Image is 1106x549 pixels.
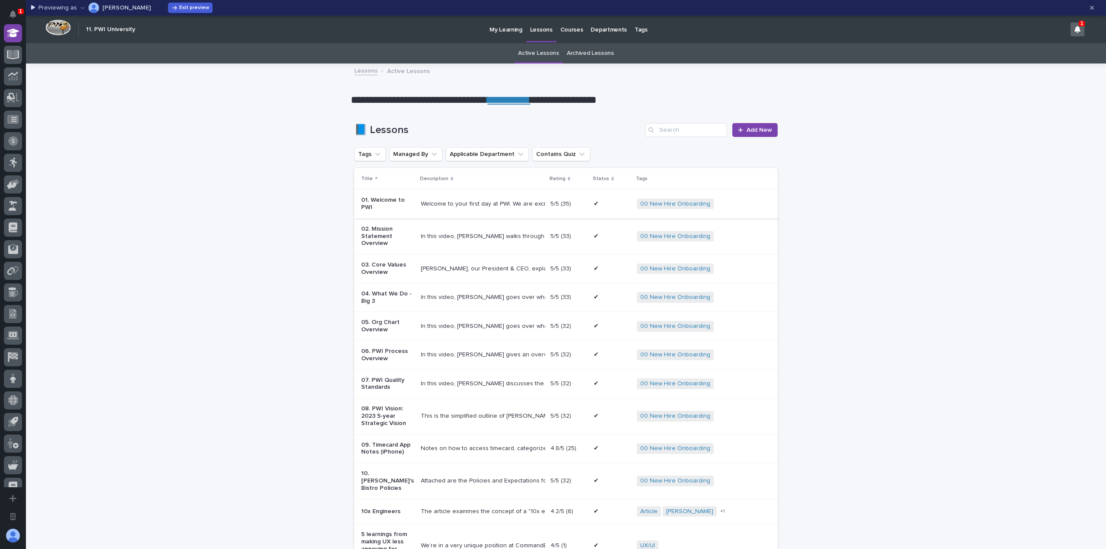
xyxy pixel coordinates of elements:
[354,434,977,463] tr: 09. Timecard App Notes (iPhone)Notes on how to access timecard, categorize time, and download app...
[640,265,710,273] a: 00 New Hire Onboarding
[89,3,99,13] img: Spenser Yoder
[361,508,414,515] p: 10x Engineers
[666,508,713,515] a: [PERSON_NAME]
[486,16,526,42] a: My Learning
[636,174,648,184] p: Tags
[640,200,710,208] a: 00 New Hire Onboarding
[635,16,648,34] p: Tags
[1081,20,1084,26] p: 1
[80,1,151,15] button: Spenser Yoder[PERSON_NAME]
[86,26,135,33] h2: 11. PWI University
[354,499,977,524] tr: 10x EngineersThe article examines the concept of a "10x engineer," questioning the reality of suc...
[354,218,977,254] tr: 02. Mission Statement OverviewIn this video, [PERSON_NAME] walks through the mission statement of...
[4,489,22,508] button: Add a new app...
[594,411,601,420] p: ✔
[29,96,142,105] div: Start new chat
[640,477,710,485] a: 00 New Hire Onboarding
[550,199,573,208] p: 5/5 (35)
[530,16,553,34] p: Lessons
[556,16,587,42] a: Courses
[19,8,22,14] p: 1
[361,197,414,211] p: 01. Welcome to PWI
[361,225,414,247] p: 02. Mission Statement Overview
[17,139,47,147] span: Help Docs
[421,508,543,515] div: The article examines the concept of a "10x engineer," questioning the reality of such individuals...
[354,190,977,219] tr: 01. Welcome to PWIWelcome to your first day at PWI. We are excited to have you joing the team! 5/...
[361,405,414,427] p: 08. PWI Vision: 2023 5-year Strategic Vision
[732,123,778,137] a: Add New
[518,43,559,63] a: Active Lessons
[550,411,573,420] p: 5/5 (32)
[594,506,601,515] p: ✔
[354,147,386,161] button: Tags
[102,5,151,11] p: [PERSON_NAME]
[421,413,543,420] div: This is the simplified outline of [PERSON_NAME] vision for PWI for the next 5 years through 2027.
[354,312,977,341] tr: 05. Org Chart OverviewIn this video, [PERSON_NAME] goes over what each org chart color represents...
[594,263,601,273] p: ✔
[645,123,727,137] input: Search
[640,323,710,330] a: 00 New Hire Onboarding
[9,140,16,146] div: 📖
[594,378,601,387] p: ✔
[361,174,373,184] p: Title
[421,294,543,301] div: In this video, [PERSON_NAME] goes over what we like to call the "Big 3". This encompasses all of ...
[421,380,543,387] div: In this video, [PERSON_NAME] discusses the standard quality we expect here at PWI.
[387,66,430,75] p: Active Lessons
[550,231,573,240] p: 5/5 (33)
[526,16,556,41] a: Lessons
[594,321,601,330] p: ✔
[550,321,573,330] p: 5/5 (32)
[640,445,710,452] a: 00 New Hire Onboarding
[354,254,977,283] tr: 03. Core Values Overview[PERSON_NAME], our President & CEO, explains each of the 10 Core Values t...
[550,506,575,515] p: 4.2/5 (6)
[421,477,543,485] div: Attached are the Policies and Expectations for using the Bistro. Please read them thoroughly. You...
[29,105,109,111] div: We're available if you need us!
[354,124,642,136] h1: 📘 Lessons
[9,8,26,25] img: Stacker
[640,508,658,515] a: Article
[631,16,652,42] a: Tags
[594,443,601,452] p: ✔
[421,200,543,208] div: Welcome to your first day at PWI. We are excited to have you joing the team!
[354,369,977,398] tr: 07. PWI Quality StandardsIn this video, [PERSON_NAME] discusses the standard quality we expect he...
[354,398,977,434] tr: 08. PWI Vision: 2023 5-year Strategic VisionThis is the simplified outline of [PERSON_NAME] visio...
[354,65,378,75] a: Lessons
[550,292,573,301] p: 5/5 (33)
[550,349,573,359] p: 5/5 (32)
[22,69,143,78] input: Clear
[532,147,590,161] button: Contains Quiz
[594,476,601,485] p: ✔
[361,261,414,276] p: 03. Core Values Overview
[421,323,543,330] div: In this video, [PERSON_NAME] goes over what each org chart color represents and explains the role...
[361,470,414,492] p: 10. [PERSON_NAME]'s Bistro Policies
[594,292,601,301] p: ✔
[640,233,710,240] a: 00 New Hire Onboarding
[550,263,573,273] p: 5/5 (33)
[550,476,573,485] p: 5/5 (32)
[361,377,414,391] p: 07. PWI Quality Standards
[421,233,543,240] div: In this video, [PERSON_NAME] walks through the mission statement of PWI.
[594,199,601,208] p: ✔
[168,3,213,13] button: Exit preview
[9,34,157,48] p: Welcome 👋
[560,16,583,34] p: Courses
[1071,22,1084,36] div: 1
[5,135,51,151] a: 📖Help Docs
[550,378,573,387] p: 5/5 (32)
[420,174,448,184] p: Description
[720,509,725,514] span: + 1
[9,48,157,62] p: How can we help?
[361,441,414,456] p: 09. Timecard App Notes (iPhone)
[389,147,442,161] button: Managed By
[354,463,977,499] tr: 10. [PERSON_NAME]'s Bistro PoliciesAttached are the Policies and Expectations for using the Bistr...
[640,413,710,420] a: 00 New Hire Onboarding
[361,348,414,362] p: 06. PWI Process Overview
[61,159,105,166] a: Powered byPylon
[587,16,631,42] a: Departments
[421,445,543,452] div: Notes on how to access timecard, categorize time, and download app to home screen. (iPhone)
[179,5,209,10] span: Exit preview
[9,96,24,111] img: 1736555164131-43832dd5-751b-4058-ba23-39d91318e5a0
[11,10,22,24] div: Notifications1
[567,43,614,63] a: Archived Lessons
